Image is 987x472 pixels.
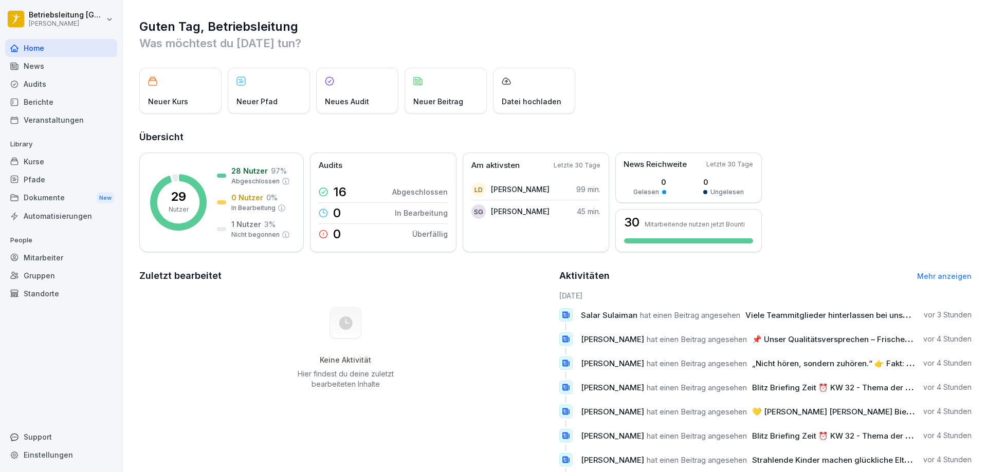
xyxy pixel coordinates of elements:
h1: Guten Tag, Betriebsleitung [139,18,972,35]
p: In Bearbeitung [395,207,448,218]
p: 0 Nutzer [231,192,263,203]
a: Automatisierungen [5,207,117,225]
span: [PERSON_NAME] [581,358,644,368]
p: 29 [171,191,186,203]
p: 0 % [266,192,278,203]
a: Home [5,39,117,57]
p: Am aktivsten [471,160,520,172]
a: Gruppen [5,267,117,285]
h5: Keine Aktivität [294,355,397,365]
a: Kurse [5,153,117,171]
span: Blitz Briefing Zeit ⏰ KW 32 - Thema der Woche: Salate [752,383,959,392]
h6: [DATE] [559,290,972,301]
p: 16 [333,186,346,198]
span: Blitz Briefing Zeit ⏰ KW 32 - Thema der Woche: Salate [752,431,959,441]
div: Dokumente [5,188,117,207]
a: News [5,57,117,75]
span: hat einen Beitrag angesehen [647,407,747,417]
p: People [5,232,117,249]
p: vor 4 Stunden [923,358,972,368]
p: Letzte 30 Tage [554,161,600,170]
p: Nutzer [169,205,189,214]
h2: Zuletzt bearbeitet [139,269,552,283]
p: vor 4 Stunden [923,334,972,344]
p: 0 [633,177,666,187]
span: [PERSON_NAME] [581,334,644,344]
a: Einstellungen [5,446,117,464]
p: vor 4 Stunden [923,455,972,465]
a: Standorte [5,285,117,303]
p: Letzte 30 Tage [706,160,753,169]
span: hat einen Beitrag angesehen [647,431,747,441]
span: hat einen Beitrag angesehen [647,334,747,344]
a: Berichte [5,93,117,111]
p: Gelesen [633,187,659,197]
p: Hier findest du deine zuletzt bearbeiteten Inhalte [294,369,397,389]
p: [PERSON_NAME] [29,20,104,27]
span: hat einen Beitrag angesehen [647,455,747,465]
p: vor 4 Stunden [923,382,972,392]
h2: Aktivitäten [559,269,610,283]
span: Salar Sulaiman [581,310,637,320]
p: 28 Nutzer [231,165,268,176]
span: [PERSON_NAME] [581,383,644,392]
p: 0 [703,177,744,187]
p: 45 min. [577,206,600,217]
span: hat einen Beitrag angesehen [640,310,740,320]
p: vor 4 Stunden [923,430,972,441]
h3: 30 [624,216,639,229]
p: [PERSON_NAME] [491,206,550,217]
div: New [97,192,114,204]
p: Überfällig [412,229,448,239]
p: 97 % [271,165,287,176]
p: 1 Nutzer [231,219,261,230]
p: vor 3 Stunden [924,310,972,320]
div: Support [5,428,117,446]
div: SG [471,204,486,219]
a: Audits [5,75,117,93]
p: 0 [333,228,341,240]
p: Neuer Beitrag [413,96,463,107]
span: [PERSON_NAME] [581,407,644,417]
span: [PERSON_NAME] [581,455,644,465]
p: 99 min. [576,184,600,195]
p: vor 4 Stunden [923,406,972,417]
p: Was möchtest du [DATE] tun? [139,35,972,51]
p: [PERSON_NAME] [491,184,550,195]
a: Pfade [5,171,117,188]
a: DokumenteNew [5,188,117,207]
a: Mitarbeiter [5,249,117,267]
span: hat einen Beitrag angesehen [647,358,747,368]
span: hat einen Beitrag angesehen [647,383,747,392]
p: Mitarbeitende nutzen jetzt Bounti [645,220,745,228]
div: LD [471,182,486,197]
p: Ungelesen [710,187,744,197]
p: Abgeschlossen [231,177,280,186]
p: 0 [333,207,341,219]
p: Library [5,136,117,153]
p: News Reichweite [624,159,687,171]
p: Audits [319,160,342,172]
a: Mehr anzeigen [917,272,972,280]
h2: Übersicht [139,130,972,144]
p: Nicht begonnen [231,230,280,239]
p: In Bearbeitung [231,203,276,213]
p: 3 % [264,219,276,230]
span: [PERSON_NAME] [581,431,644,441]
p: Betriebsleitung [GEOGRAPHIC_DATA] [29,11,104,20]
a: Veranstaltungen [5,111,117,129]
p: Neues Audit [325,96,369,107]
p: Neuer Kurs [148,96,188,107]
p: Datei hochladen [502,96,561,107]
